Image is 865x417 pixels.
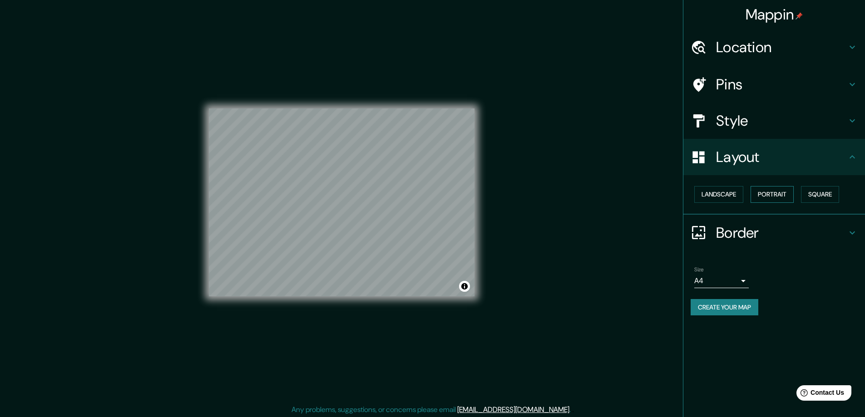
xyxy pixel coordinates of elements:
div: Border [683,215,865,251]
button: Square [801,186,839,203]
button: Portrait [751,186,794,203]
h4: Layout [716,148,847,166]
button: Toggle attribution [459,281,470,292]
div: Pins [683,66,865,103]
h4: Location [716,38,847,56]
div: Location [683,29,865,65]
button: Create your map [691,299,758,316]
button: Landscape [694,186,743,203]
canvas: Map [209,108,475,296]
iframe: Help widget launcher [784,382,855,407]
label: Size [694,265,704,273]
div: . [571,404,572,415]
h4: Border [716,224,847,242]
div: Layout [683,139,865,175]
div: Style [683,103,865,139]
div: A4 [694,274,749,288]
div: . [572,404,574,415]
img: pin-icon.png [796,12,803,20]
p: Any problems, suggestions, or concerns please email . [292,404,571,415]
h4: Mappin [746,5,803,24]
h4: Style [716,112,847,130]
a: [EMAIL_ADDRESS][DOMAIN_NAME] [457,405,569,414]
h4: Pins [716,75,847,93]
